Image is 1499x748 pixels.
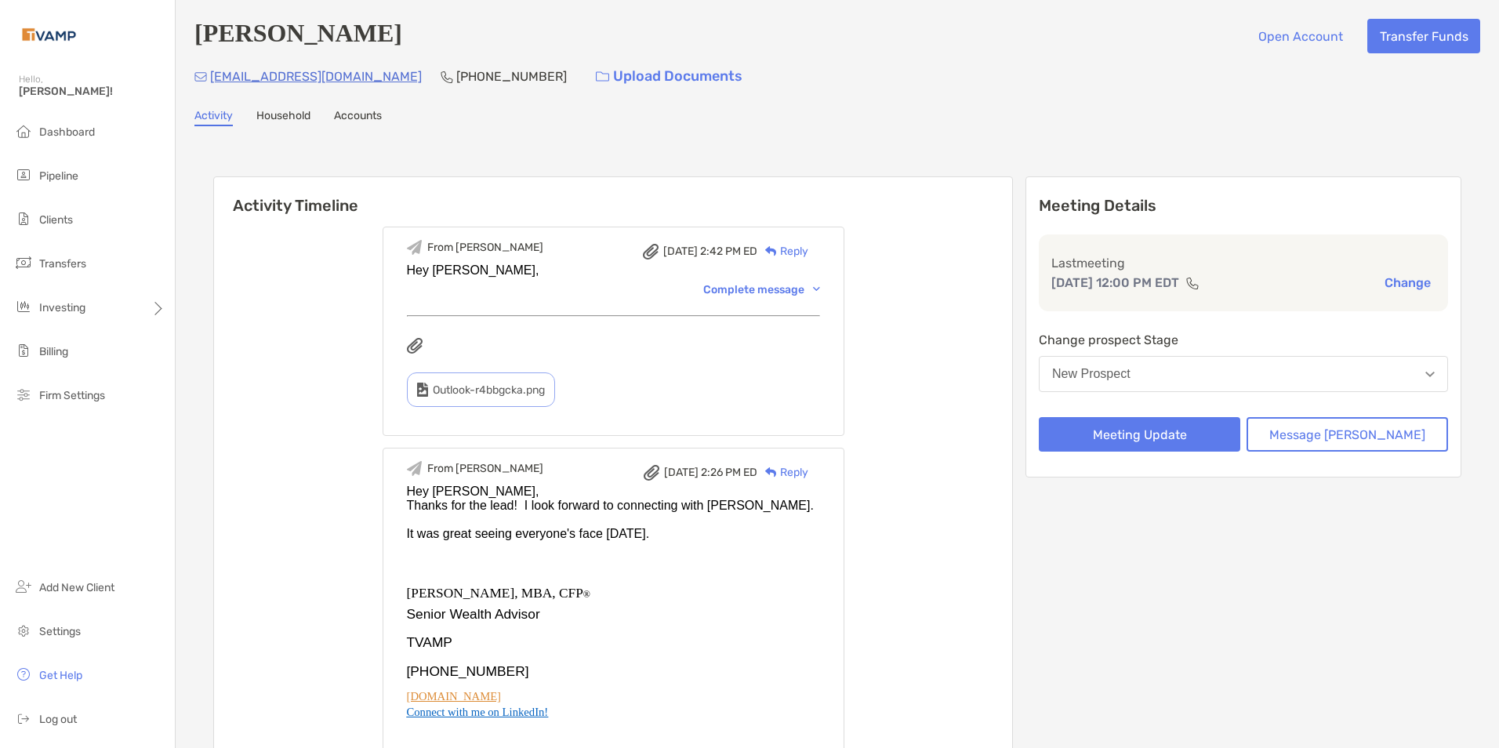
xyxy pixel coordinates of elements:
span: ® [583,589,590,600]
img: transfers icon [14,253,33,272]
div: New Prospect [1052,367,1131,381]
img: investing icon [14,297,33,316]
img: Chevron icon [813,287,820,292]
span: [PERSON_NAME], MBA, CFP [407,586,583,601]
span: 2:42 PM ED [700,245,757,258]
span: TVAMP [407,634,452,650]
img: logout icon [14,709,33,728]
span: Firm Settings [39,389,105,402]
span: Get Help [39,669,82,682]
div: From [PERSON_NAME] [427,241,543,254]
button: Change [1380,274,1435,291]
img: Reply icon [765,467,777,477]
button: Open Account [1246,19,1355,53]
button: New Prospect [1039,356,1448,392]
img: get-help icon [14,665,33,684]
span: [DATE] [664,466,699,479]
span: Settings [39,625,81,638]
a: [DOMAIN_NAME] [407,690,502,703]
span: [DATE] [663,245,698,258]
span: Clients [39,213,73,227]
div: It was great seeing everyone's face [DATE]. [407,527,820,541]
span: [PHONE_NUMBER] [407,663,529,679]
img: attachments [407,338,423,354]
h4: [PERSON_NAME] [194,19,402,53]
button: Message [PERSON_NAME] [1247,417,1448,452]
a: Connect with me on LinkedIn! [407,706,549,718]
div: Reply [757,243,808,260]
img: clients icon [14,209,33,228]
span: 2:26 PM ED [701,466,757,479]
p: [DATE] 12:00 PM EDT [1051,273,1179,292]
img: Email Icon [194,72,207,82]
a: Accounts [334,109,382,126]
span: Log out [39,713,77,726]
img: Event icon [407,240,422,255]
p: Last meeting [1051,253,1435,273]
p: [PHONE_NUMBER] [456,67,567,86]
img: type [417,383,428,397]
img: Zoe Logo [19,6,79,63]
a: Upload Documents [586,60,753,93]
div: From [PERSON_NAME] [427,462,543,475]
img: communication type [1185,277,1200,289]
a: Activity [194,109,233,126]
span: Outlook-r4bbgcka.png [433,383,545,397]
img: Phone Icon [441,71,453,83]
div: Thanks for the lead! I look forward to connecting with [PERSON_NAME]. [407,499,820,513]
div: Complete message [703,283,820,296]
span: Transfers [39,257,86,271]
p: [EMAIL_ADDRESS][DOMAIN_NAME] [210,67,422,86]
img: Event icon [407,461,422,476]
span: Add New Client [39,581,114,594]
a: Household [256,109,310,126]
img: Reply icon [765,246,777,256]
span: Investing [39,301,85,314]
img: firm-settings icon [14,385,33,404]
button: Meeting Update [1039,417,1240,452]
span: Pipeline [39,169,78,183]
img: billing icon [14,341,33,360]
p: Change prospect Stage [1039,330,1448,350]
img: button icon [596,71,609,82]
img: pipeline icon [14,165,33,184]
img: attachment [644,465,659,481]
span: [PERSON_NAME]! [19,85,165,98]
span: Dashboard [39,125,95,139]
img: add_new_client icon [14,577,33,596]
div: Hey [PERSON_NAME], [407,263,820,278]
div: Reply [757,464,808,481]
img: settings icon [14,621,33,640]
p: Meeting Details [1039,196,1448,216]
span: Senior Wealth Advisor [407,606,540,622]
img: Open dropdown arrow [1425,372,1435,377]
img: attachment [643,244,659,260]
button: Transfer Funds [1367,19,1480,53]
span: Billing [39,345,68,358]
img: dashboard icon [14,122,33,140]
div: Hey [PERSON_NAME], [407,485,820,499]
h6: Activity Timeline [214,177,1012,215]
